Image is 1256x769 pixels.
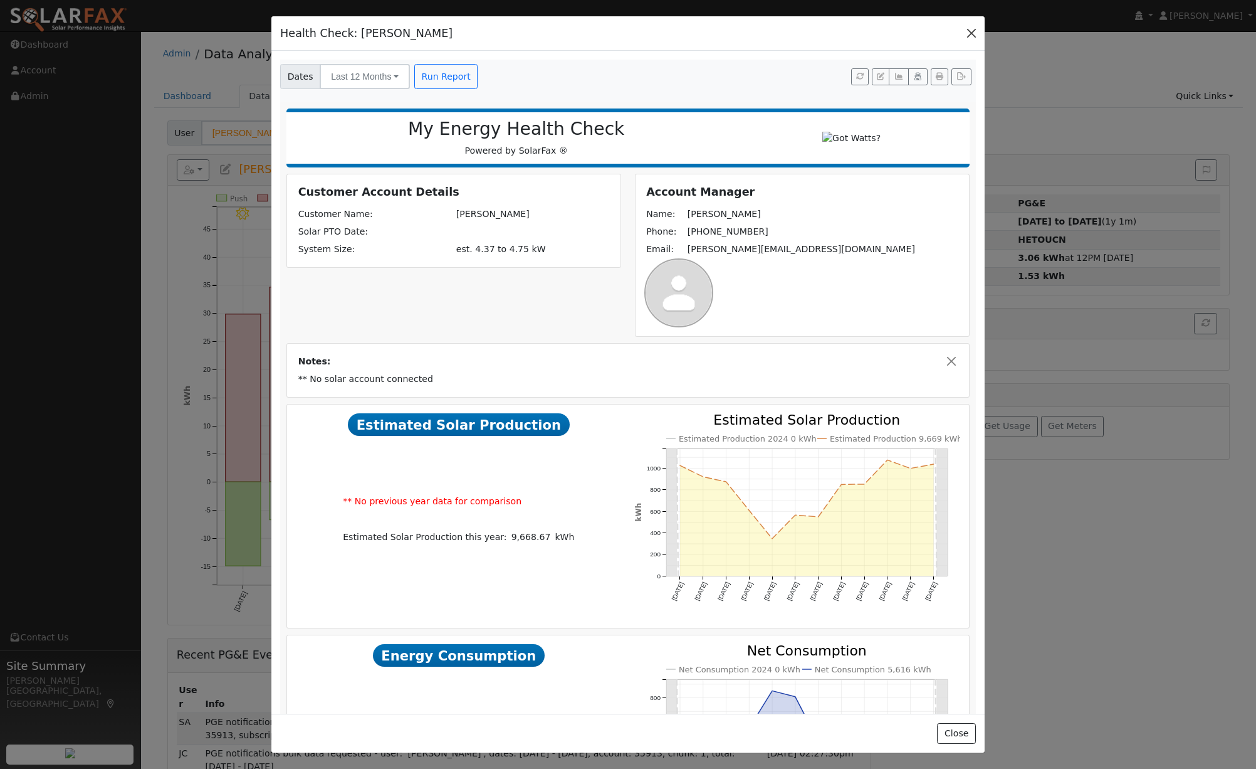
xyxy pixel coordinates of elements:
[456,244,546,254] span: est. 4.37 to 4.75 kW
[770,688,775,693] circle: onclick=""
[298,186,459,198] strong: Customer Account Details
[924,581,938,602] text: [DATE]
[839,482,844,487] circle: onclick=""
[723,479,728,484] circle: onclick=""
[816,514,821,519] circle: onclick=""
[855,581,869,602] text: [DATE]
[341,493,577,511] td: ** No previous year data for comparison
[851,68,869,86] button: Refresh
[320,64,410,89] button: Last 12 Months
[908,68,928,86] button: Login As - disabled
[679,434,817,443] text: Estimated Production 2024 0 kWh
[809,581,823,602] text: [DATE]
[785,581,800,602] text: [DATE]
[644,241,686,258] td: Email:
[644,223,686,241] td: Phone:
[931,68,948,86] button: Print
[348,413,570,436] span: Estimated Solar Production
[688,209,761,219] span: [PERSON_NAME]
[298,356,331,366] strong: Notes:
[740,581,754,602] text: [DATE]
[341,528,509,546] td: Estimated Solar Production this year:
[646,464,661,471] text: 1000
[293,119,740,157] div: Powered by SolarFax ®
[646,186,755,198] strong: Account Manager
[817,127,886,150] img: Got Watts?
[700,474,705,479] circle: onclick=""
[280,64,320,89] span: Dates
[747,643,867,659] text: Net Consumption
[889,68,908,86] button: Multi-Series Graph
[937,723,975,745] button: Close
[901,581,916,602] text: [DATE]
[693,581,708,602] text: [DATE]
[770,536,775,541] circle: onclick=""
[862,482,867,487] circle: onclick=""
[280,25,453,41] h5: Health Check: [PERSON_NAME]
[650,694,661,701] text: 800
[373,644,545,667] span: Energy Consumption
[296,241,454,258] td: System Size:
[931,462,936,467] circle: onclick=""
[908,465,913,470] circle: onclick=""
[650,486,661,493] text: 800
[296,206,454,223] td: Customer Name:
[688,226,768,236] span: [PHONE_NUMBER]
[634,502,643,521] text: kWh
[678,463,683,468] circle: onclick=""
[657,573,661,580] text: 0
[296,223,454,241] td: Solar PTO Date:
[945,355,958,368] button: Close
[830,434,963,443] text: Estimated Production 9,669 kWh
[679,665,800,674] text: Net Consumption 2024 0 kWh
[650,507,661,514] text: 600
[670,581,684,602] text: [DATE]
[793,694,798,699] circle: onclick=""
[296,370,960,388] td: ** No solar account connected
[716,581,731,602] text: [DATE]
[746,508,751,513] circle: onclick=""
[553,528,577,546] td: kWh
[688,244,915,254] span: [PERSON_NAME][EMAIL_ADDRESS][DOMAIN_NAME]
[300,119,733,140] h2: My Energy Health Check
[454,206,612,223] td: [PERSON_NAME]
[414,64,478,89] button: Run Report
[878,581,892,602] text: [DATE]
[763,581,777,602] text: [DATE]
[650,529,661,536] text: 400
[509,528,553,546] td: 9,668.67
[650,551,661,558] text: 200
[885,457,890,462] circle: onclick=""
[793,512,798,517] circle: onclick=""
[713,412,900,428] text: Estimated Solar Production
[644,206,686,223] td: Name:
[951,68,971,86] button: Export Interval Data
[832,581,846,602] text: [DATE]
[815,665,931,674] text: Net Consumption 5,616 kWh
[872,68,889,86] button: Edit User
